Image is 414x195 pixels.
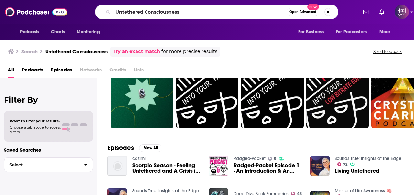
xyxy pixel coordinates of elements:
[5,6,67,18] img: Podchaser - Follow, Share and Rate Podcasts
[132,156,146,161] a: cazimi
[274,157,276,160] span: 5
[289,10,316,14] span: Open Advanced
[4,163,79,167] span: Select
[10,119,61,123] span: Want to filter your results?
[77,27,100,37] span: Monitoring
[113,48,160,55] a: Try an exact match
[113,7,287,17] input: Search podcasts, credits, & more...
[20,27,39,37] span: Podcasts
[268,157,276,161] a: 5
[51,65,72,78] a: Episodes
[336,27,367,37] span: For Podcasters
[45,49,108,55] h3: Untethered Consciousness
[241,66,304,128] a: 27
[21,49,38,55] h3: Search
[139,144,162,152] button: View All
[4,147,93,153] p: Saved Searches
[134,65,144,78] span: Lists
[337,162,347,166] a: 72
[310,156,330,176] img: Living Untethered
[332,26,376,38] button: open menu
[107,156,127,176] img: Scorpio Season - Feeling Untethered and A Crisis in Consciousness
[8,65,14,78] a: All
[377,6,387,17] a: Show notifications dropdown
[10,125,61,134] span: Choose a tab above to access filters.
[371,49,404,54] button: Send feedback
[343,163,347,166] span: 72
[395,5,409,19] img: User Profile
[395,5,409,19] span: Logged in as corioliscompany
[294,26,332,38] button: open menu
[107,144,134,152] h2: Episodes
[4,157,93,172] button: Select
[22,65,43,78] a: Podcasts
[51,27,65,37] span: Charts
[109,65,126,78] span: Credits
[161,48,217,55] span: for more precise results
[47,26,69,38] a: Charts
[287,8,319,16] button: Open AdvancedNew
[335,168,379,174] a: Living Untethered
[80,65,102,78] span: Networks
[234,156,266,161] a: Radged-Packet
[132,163,201,174] a: Scorpio Season - Feeling Untethered and A Crisis in Consciousness
[72,26,108,38] button: open menu
[361,6,372,17] a: Show notifications dropdown
[209,156,228,176] img: Radged-Packet Episode 1. - An Introduction & An Untethered Stream Of Consciousness
[4,95,93,104] h2: Filter By
[132,188,199,194] a: Sounds True: Insights at the Edge
[395,5,409,19] button: Show profile menu
[375,26,398,38] button: open menu
[335,188,392,194] a: Master of Life Awareness 🧠
[234,163,302,174] a: Radged-Packet Episode 1. - An Introduction & An Untethered Stream Of Consciousness
[107,144,162,152] a: EpisodesView All
[95,5,338,19] div: Search podcasts, credits, & more...
[307,4,319,10] span: New
[16,26,48,38] button: open menu
[298,27,324,37] span: For Business
[379,27,390,37] span: More
[335,156,401,161] a: Sounds True: Insights at the Edge
[176,66,239,128] a: 44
